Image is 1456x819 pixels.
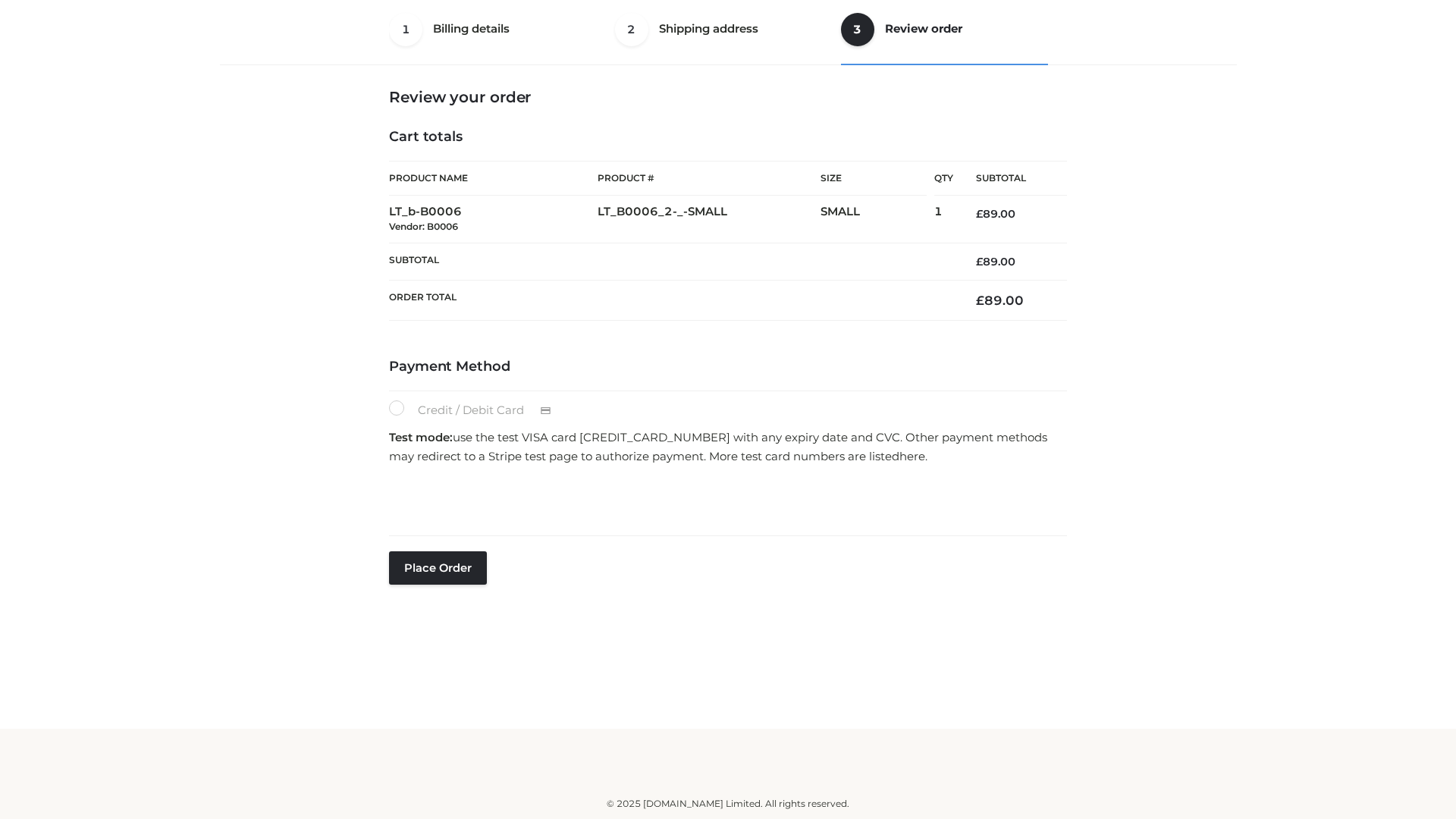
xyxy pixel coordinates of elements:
td: 1 [934,196,953,243]
td: SMALL [821,196,934,243]
h3: Review your order [389,88,1067,106]
img: Credit / Debit Card [532,402,560,420]
td: LT_b-B0006 [389,196,598,243]
th: Product Name [389,161,598,196]
th: Subtotal [389,243,953,280]
h4: Cart totals [389,129,1067,146]
th: Product # [598,161,821,196]
th: Qty [934,161,953,196]
p: use the test VISA card [CREDIT_CARD_NUMBER] with any expiry date and CVC. Other payment methods m... [389,428,1067,466]
td: LT_B0006_2-_-SMALL [598,196,821,243]
label: Credit / Debit Card [389,400,567,420]
bdi: 89.00 [976,207,1015,221]
iframe: Secure payment input frame [386,471,1064,526]
div: © 2025 [DOMAIN_NAME] Limited. All rights reserved. [225,796,1231,811]
button: Place order [389,551,487,585]
a: here [899,449,925,463]
span: £ [976,255,983,268]
th: Size [821,162,927,196]
bdi: 89.00 [976,255,1015,268]
strong: Test mode: [389,430,453,444]
h4: Payment Method [389,359,1067,375]
small: Vendor: B0006 [389,221,458,232]
bdi: 89.00 [976,293,1024,308]
span: £ [976,207,983,221]
th: Order Total [389,281,953,321]
th: Subtotal [953,162,1067,196]
span: £ [976,293,984,308]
